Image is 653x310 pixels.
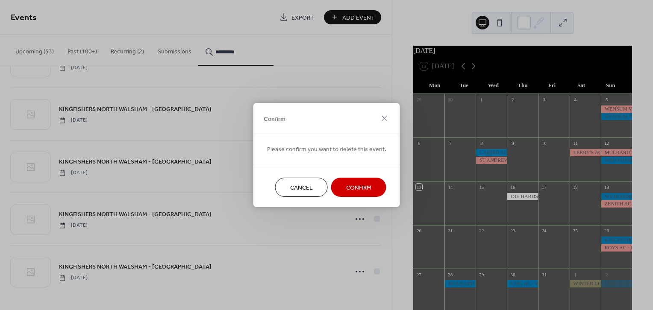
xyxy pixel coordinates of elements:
[264,114,285,123] span: Confirm
[331,178,386,197] button: Confirm
[267,145,386,154] span: Please confirm you want to delete this event.
[290,184,313,193] span: Cancel
[275,178,328,197] button: Cancel
[346,184,371,193] span: Confirm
